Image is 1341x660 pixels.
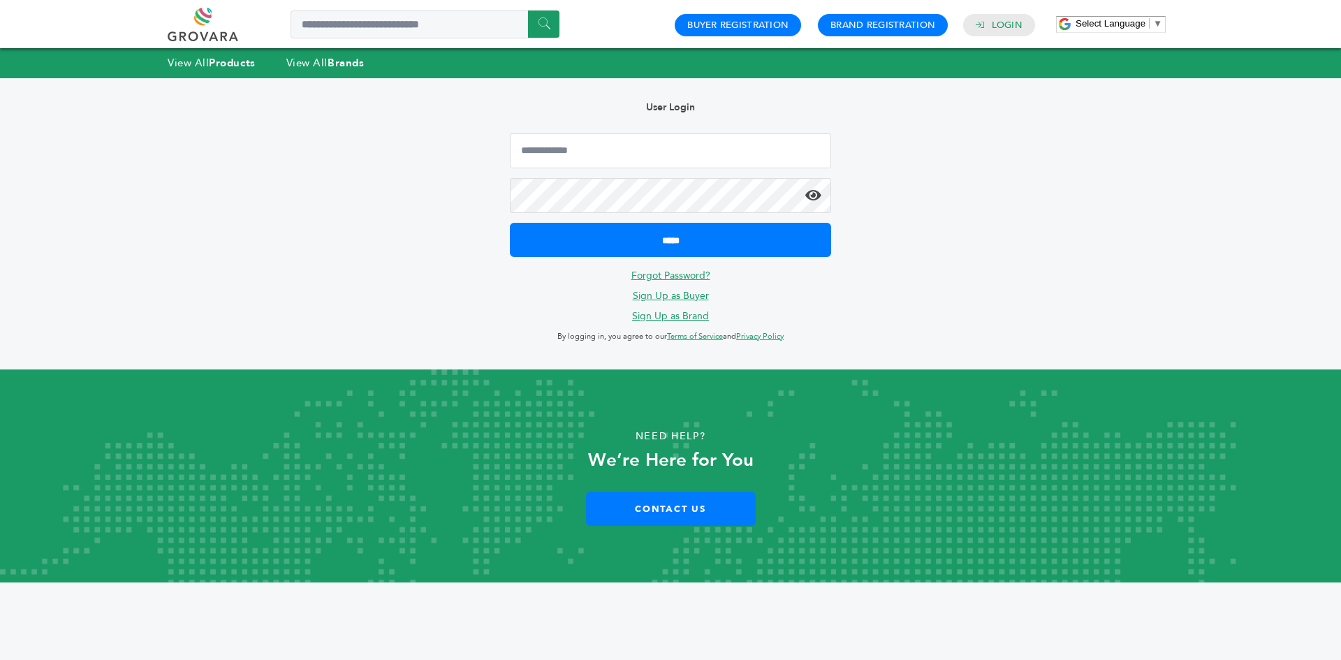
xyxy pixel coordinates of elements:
a: Privacy Policy [736,331,784,342]
a: View AllProducts [168,56,256,70]
strong: Brands [328,56,364,70]
strong: We’re Here for You [588,448,754,473]
a: Forgot Password? [631,269,710,282]
a: Terms of Service [667,331,723,342]
a: Sign Up as Buyer [633,289,709,302]
p: Need Help? [67,426,1274,447]
input: Email Address [510,133,831,168]
a: Sign Up as Brand [632,309,709,323]
p: By logging in, you agree to our and [510,328,831,345]
a: Select Language​ [1076,18,1162,29]
span: Select Language [1076,18,1145,29]
a: Buyer Registration [687,19,789,31]
a: View AllBrands [286,56,365,70]
span: ▼ [1153,18,1162,29]
span: ​ [1149,18,1150,29]
input: Search a product or brand... [291,10,559,38]
strong: Products [209,56,255,70]
input: Password [510,178,831,213]
a: Brand Registration [830,19,935,31]
a: Login [992,19,1023,31]
a: Contact Us [586,492,756,526]
b: User Login [646,101,695,114]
